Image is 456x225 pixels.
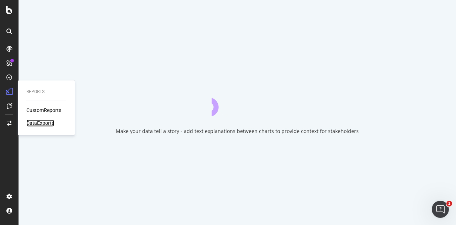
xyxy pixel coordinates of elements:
[26,89,66,95] div: Reports
[26,119,54,127] a: DataExports
[212,91,263,116] div: animation
[446,201,452,206] span: 1
[116,128,359,135] div: Make your data tell a story - add text explanations between charts to provide context for stakeho...
[26,107,61,114] a: CustomReports
[432,201,449,218] iframe: Intercom live chat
